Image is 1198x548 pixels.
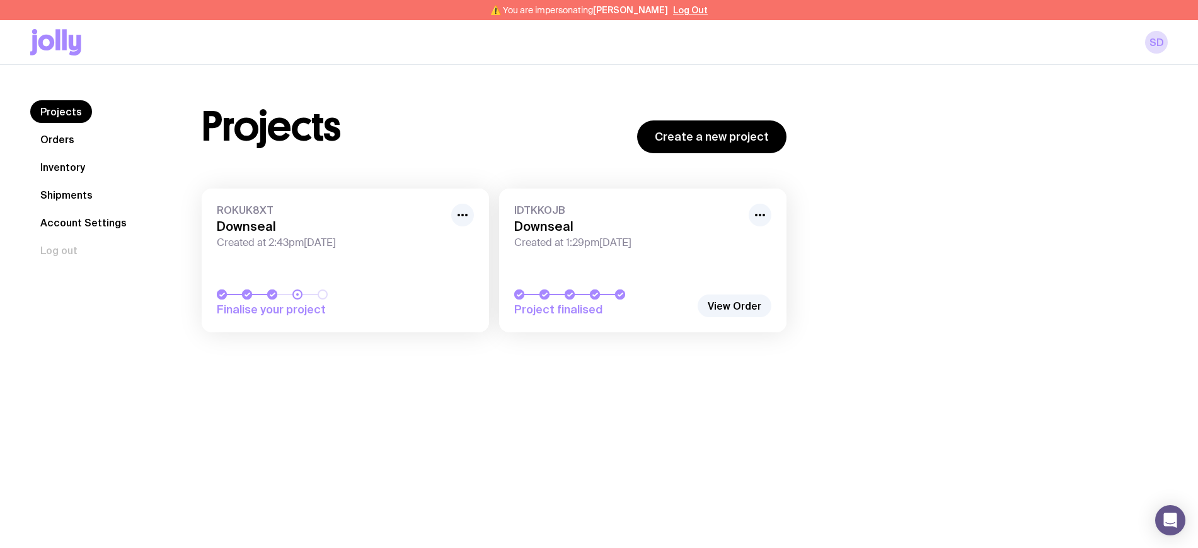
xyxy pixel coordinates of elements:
span: Finalise your project [217,302,393,317]
button: Log Out [673,5,708,15]
a: IDTKKOJBDownsealCreated at 1:29pm[DATE]Project finalised [499,189,786,332]
a: View Order [698,294,771,317]
h3: Downseal [514,219,741,234]
a: Projects [30,100,92,123]
span: Project finalised [514,302,691,317]
a: Create a new project [637,120,786,153]
span: ROKUK8XT [217,204,444,216]
a: Inventory [30,156,95,178]
span: IDTKKOJB [514,204,741,216]
h3: Downseal [217,219,444,234]
button: Log out [30,239,88,262]
span: [PERSON_NAME] [593,5,668,15]
span: Created at 2:43pm[DATE] [217,236,444,249]
a: SD [1145,31,1168,54]
div: Open Intercom Messenger [1155,505,1185,535]
a: Shipments [30,184,103,206]
span: ⚠️ You are impersonating [490,5,668,15]
a: ROKUK8XTDownsealCreated at 2:43pm[DATE]Finalise your project [202,189,489,332]
h1: Projects [202,107,341,147]
a: Account Settings [30,211,137,234]
a: Orders [30,128,84,151]
span: Created at 1:29pm[DATE] [514,236,741,249]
